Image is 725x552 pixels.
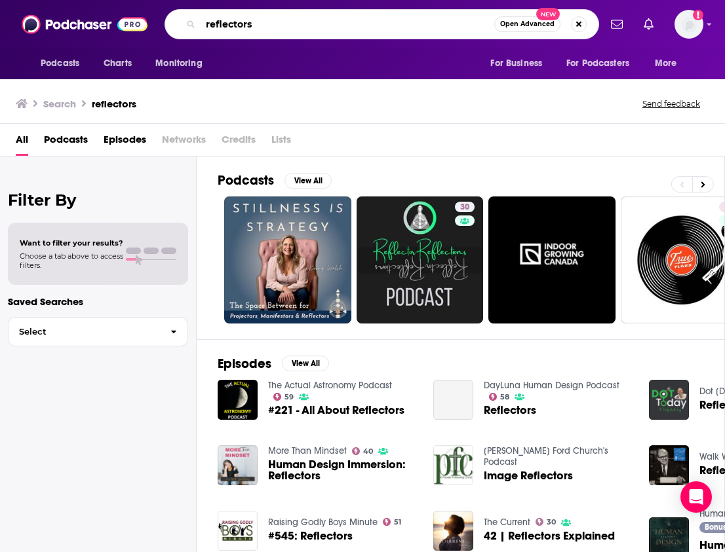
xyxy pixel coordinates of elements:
[104,129,146,156] a: Episodes
[268,517,378,528] a: Raising Godly Boys Minute
[649,380,689,420] img: Reflectors, Maybe?
[222,129,256,156] span: Credits
[104,54,132,73] span: Charts
[484,530,615,542] a: 42 | Reflectors Explained
[383,518,402,526] a: 51
[9,327,160,336] span: Select
[218,172,274,189] h2: Podcasts
[273,393,294,401] a: 59
[218,356,329,372] a: EpisodesView All
[693,10,703,20] svg: Add a profile image
[484,470,573,481] a: Image Reflectors
[646,51,694,76] button: open menu
[20,238,123,248] span: Want to filter your results?
[484,380,619,391] a: DayLuna Human Design Podcast
[268,445,347,456] a: More Than Mindset
[95,51,140,76] a: Charts
[44,129,88,156] a: Podcasts
[558,51,648,76] button: open menu
[218,511,258,551] img: #545: Reflectors
[165,9,599,39] div: Search podcasts, credits, & more...
[455,202,475,212] a: 30
[20,251,123,270] span: Choose a tab above to access filters.
[92,98,136,110] h3: reflectors
[489,393,510,401] a: 58
[675,10,703,39] img: User Profile
[284,394,294,400] span: 59
[201,14,494,35] input: Search podcasts, credits, & more...
[494,16,560,32] button: Open AdvancedNew
[22,12,147,37] img: Podchaser - Follow, Share and Rate Podcasts
[218,356,271,372] h2: Episodes
[500,394,509,400] span: 58
[155,54,202,73] span: Monitoring
[460,201,469,214] span: 30
[268,459,418,481] a: Human Design Immersion: Reflectors
[146,51,219,76] button: open menu
[31,51,96,76] button: open menu
[638,13,659,35] a: Show notifications dropdown
[271,129,291,156] span: Lists
[268,405,404,416] a: #221 - All About Reflectors
[433,380,473,420] a: Reflectors
[8,317,188,346] button: Select
[282,356,329,371] button: View All
[433,511,473,551] img: 42 | Reflectors Explained
[484,445,608,468] a: Parker Ford Church's Podcast
[352,447,374,455] a: 40
[363,449,373,454] span: 40
[268,530,353,542] a: #545: Reflectors
[481,51,558,76] button: open menu
[547,519,556,525] span: 30
[655,54,677,73] span: More
[16,129,28,156] a: All
[536,518,557,526] a: 30
[490,54,542,73] span: For Business
[8,295,188,308] p: Saved Searches
[268,380,392,391] a: The Actual Astronomy Podcast
[500,21,555,28] span: Open Advanced
[638,98,704,109] button: Send feedback
[43,98,76,110] h3: Search
[675,10,703,39] button: Show profile menu
[162,129,206,156] span: Networks
[675,10,703,39] span: Logged in as AirwaveMedia
[680,481,712,513] div: Open Intercom Messenger
[284,173,332,189] button: View All
[41,54,79,73] span: Podcasts
[433,445,473,485] img: Image Reflectors
[536,8,560,20] span: New
[8,191,188,210] h2: Filter By
[566,54,629,73] span: For Podcasters
[606,13,628,35] a: Show notifications dropdown
[218,445,258,485] img: Human Design Immersion: Reflectors
[218,380,258,420] img: #221 - All About Reflectors
[484,405,536,416] a: Reflectors
[649,445,689,485] img: Reflectors - Colossians
[218,172,332,189] a: PodcastsView All
[394,519,401,525] span: 51
[357,196,484,323] a: 30
[484,517,530,528] a: The Current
